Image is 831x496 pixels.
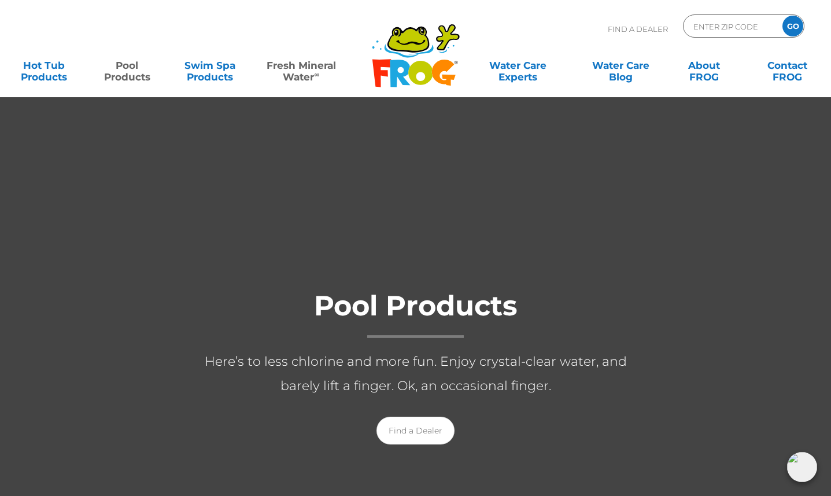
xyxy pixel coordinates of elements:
a: Water CareBlog [589,54,653,77]
sup: ∞ [314,70,319,79]
a: Hot TubProducts [12,54,76,77]
a: ContactFROG [755,54,819,77]
a: Fresh MineralWater∞ [261,54,342,77]
a: Find a Dealer [376,417,455,444]
p: Here’s to less chlorine and more fun. Enjoy crystal-clear water, and barely lift a finger. Ok, an... [184,350,647,398]
h1: Pool Products [184,291,647,338]
p: Find A Dealer [608,14,668,43]
input: GO [782,16,803,36]
input: Zip Code Form [692,18,770,35]
img: openIcon [787,452,817,482]
a: AboutFROG [672,54,737,77]
a: PoolProducts [95,54,160,77]
a: Water CareExperts [465,54,570,77]
a: Swim SpaProducts [178,54,242,77]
